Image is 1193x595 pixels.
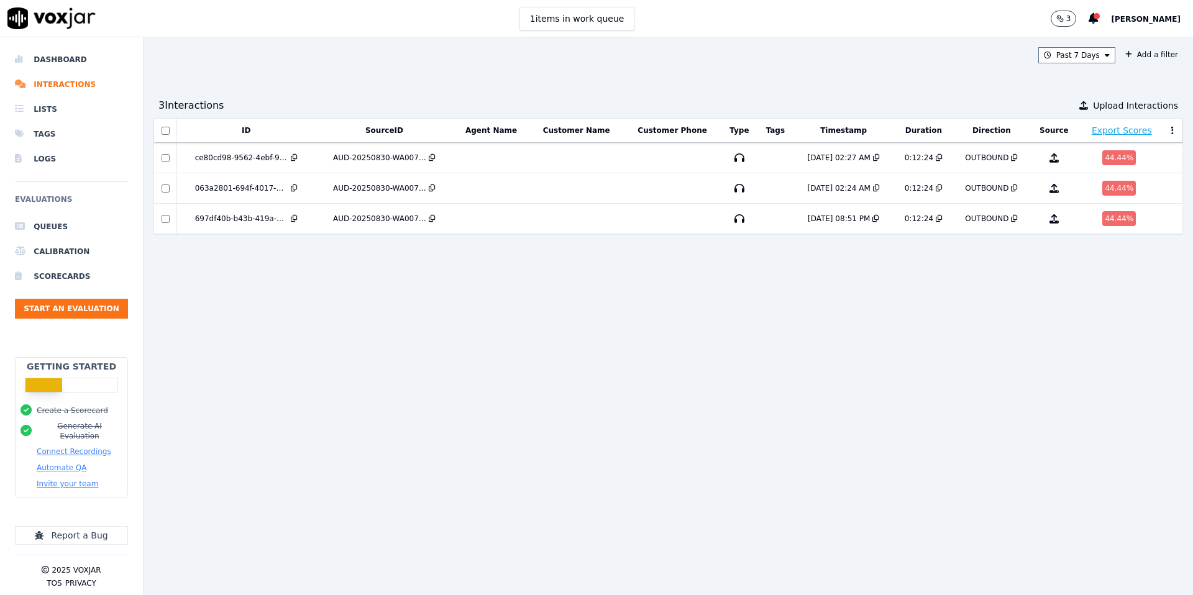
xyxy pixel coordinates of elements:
h2: Getting Started [27,360,116,373]
div: 0:12:24 [905,183,933,193]
button: 1items in work queue [519,7,635,30]
div: 0:12:24 [905,153,933,163]
button: TOS [47,578,62,588]
span: [PERSON_NAME] [1111,15,1181,24]
p: 2025 Voxjar [52,565,101,575]
button: Agent Name [465,125,517,135]
a: Calibration [15,239,128,264]
a: Interactions [15,72,128,97]
div: 44.44 % [1102,181,1136,196]
button: Type [729,125,749,135]
button: Source [1040,125,1069,135]
button: Customer Phone [638,125,706,135]
button: 3 [1051,11,1089,27]
div: ce80cd98-9562-4ebf-99b1-e91a020fbf75 [195,153,288,163]
div: 697df40b-b43b-419a-b830-a0b7f1ccb0ea [195,214,288,224]
button: Create a Scorecard [37,406,108,416]
div: 44.44 % [1102,150,1136,165]
a: Lists [15,97,128,122]
div: AUD-20250830-WA0072.mp3 [333,153,426,163]
button: Past 7 Days [1038,47,1115,63]
button: Invite your team [37,479,98,489]
button: Generate AI Evaluation [37,421,122,441]
button: 3 [1051,11,1077,27]
button: Customer Name [543,125,610,135]
div: 063a2801-694f-4017-8c7e-ab21487da426 [195,183,288,193]
p: 3 [1066,14,1071,24]
div: OUTBOUND [965,153,1008,163]
button: Direction [972,125,1011,135]
button: Automate QA [37,463,86,473]
div: [DATE] 02:27 AM [807,153,870,163]
button: Report a Bug [15,526,128,545]
span: Upload Interactions [1093,99,1178,112]
button: [PERSON_NAME] [1111,11,1193,26]
div: 0:12:24 [905,214,933,224]
img: voxjar logo [7,7,96,29]
button: SourceID [365,125,403,135]
button: Privacy [65,578,96,588]
a: Tags [15,122,128,147]
div: OUTBOUND [965,183,1008,193]
div: OUTBOUND [965,214,1008,224]
div: AUD-20250830-WA0072.mp3 [333,183,426,193]
div: [DATE] 02:24 AM [807,183,870,193]
button: Tags [766,125,785,135]
a: Dashboard [15,47,128,72]
a: Logs [15,147,128,171]
button: Timestamp [820,125,867,135]
h6: Evaluations [15,192,128,214]
div: 3 Interaction s [158,98,224,113]
button: Duration [905,125,942,135]
button: Connect Recordings [37,447,111,456]
button: Start an Evaluation [15,299,128,319]
button: Export Scores [1092,124,1152,137]
button: Add a filter [1120,47,1183,62]
button: ID [242,125,250,135]
div: 44.44 % [1102,211,1136,226]
a: Scorecards [15,264,128,289]
div: AUD-20250830-WA0072.mp3 [333,214,426,224]
a: Queues [15,214,128,239]
div: [DATE] 08:51 PM [808,214,870,224]
button: Upload Interactions [1079,99,1178,112]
